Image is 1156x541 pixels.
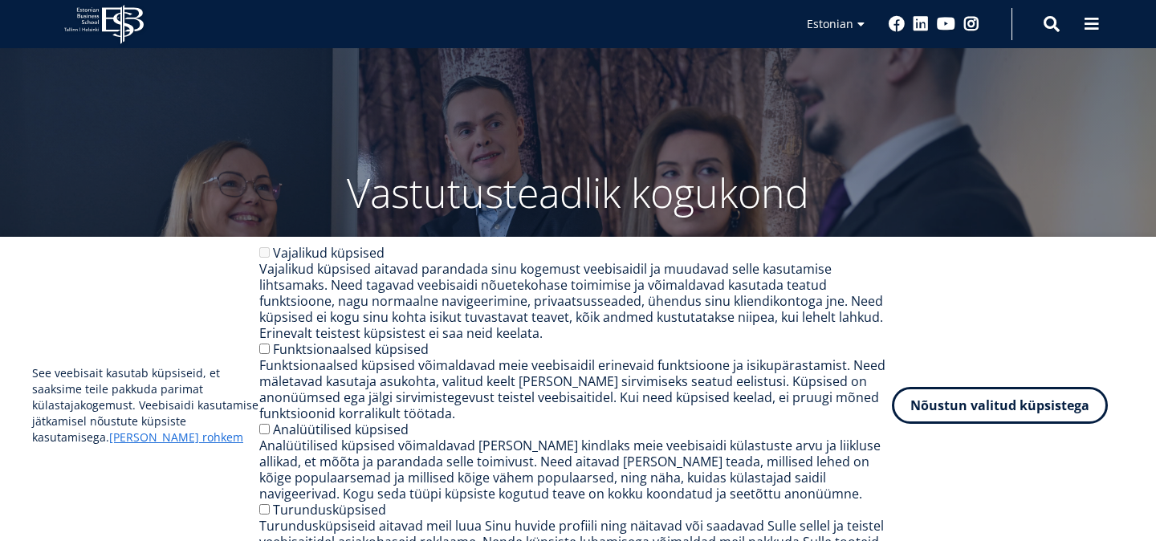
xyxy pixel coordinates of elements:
[913,16,929,32] a: Linkedin
[273,421,409,438] label: Analüütilised küpsised
[259,261,892,341] div: Vajalikud küpsised aitavad parandada sinu kogemust veebisaidil ja muudavad selle kasutamise lihts...
[892,387,1108,424] button: Nõustun valitud küpsistega
[32,365,259,445] p: See veebisait kasutab küpsiseid, et saaksime teile pakkuda parimat külastajakogemust. Veebisaidi ...
[273,501,386,519] label: Turundusküpsised
[259,437,892,502] div: Analüütilised küpsised võimaldavad [PERSON_NAME] kindlaks meie veebisaidi külastuste arvu ja liik...
[273,340,429,358] label: Funktsionaalsed küpsised
[273,244,385,262] label: Vajalikud küpsised
[259,357,892,421] div: Funktsionaalsed küpsised võimaldavad meie veebisaidil erinevaid funktsioone ja isikupärastamist. ...
[109,429,243,445] a: [PERSON_NAME] rohkem
[889,16,905,32] a: Facebook
[963,16,979,32] a: Instagram
[153,169,1003,217] p: Vastutusteadlik kogukond
[937,16,955,32] a: Youtube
